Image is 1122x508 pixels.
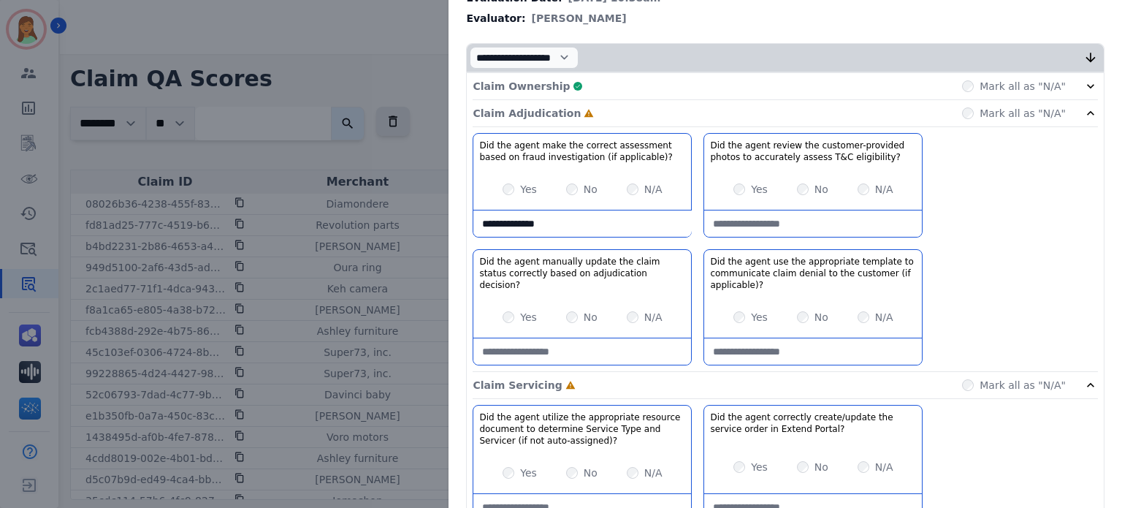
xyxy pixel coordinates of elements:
[520,182,537,197] label: Yes
[479,412,685,447] h3: Did the agent utilize the appropriate resource document to determine Service Type and Servicer (i...
[479,256,685,291] h3: Did the agent manually update the claim status correctly based on adjudication decision?
[473,378,562,393] p: Claim Servicing
[814,182,828,197] label: No
[520,466,537,480] label: Yes
[814,460,828,474] label: No
[644,466,663,480] label: N/A
[473,106,581,121] p: Claim Adjudication
[520,310,537,325] label: Yes
[584,466,598,480] label: No
[584,182,598,197] label: No
[710,140,916,163] h3: Did the agent review the customer-provided photos to accurately assess T&C eligibility?
[875,310,893,325] label: N/A
[479,140,685,163] h3: Did the agent make the correct assessment based on fraud investigation (if applicable)?
[980,79,1066,94] label: Mark all as "N/A"
[980,106,1066,121] label: Mark all as "N/A"
[710,412,916,435] h3: Did the agent correctly create/update the service order in Extend Portal?
[751,460,768,474] label: Yes
[814,310,828,325] label: No
[751,310,768,325] label: Yes
[980,378,1066,393] label: Mark all as "N/A"
[473,79,570,94] p: Claim Ownership
[751,182,768,197] label: Yes
[644,182,663,197] label: N/A
[584,310,598,325] label: No
[466,11,1104,26] div: Evaluator:
[875,460,893,474] label: N/A
[710,256,916,291] h3: Did the agent use the appropriate template to communicate claim denial to the customer (if applic...
[532,11,627,26] span: [PERSON_NAME]
[875,182,893,197] label: N/A
[644,310,663,325] label: N/A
